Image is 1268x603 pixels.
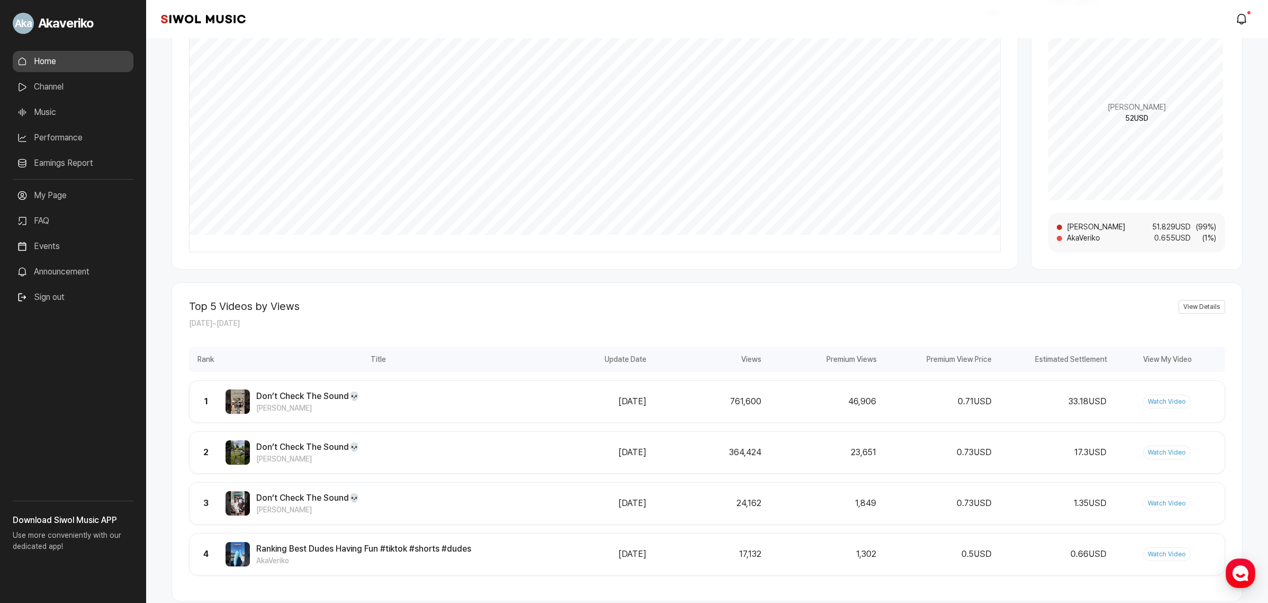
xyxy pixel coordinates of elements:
div: 33.18 USD [998,395,1107,408]
a: View Details [1179,300,1225,314]
div: 0.73 USD [883,497,991,510]
span: 1 [204,396,208,406]
span: [DATE] ~ [DATE] [189,319,240,327]
span: 0.655 USD [1141,233,1191,244]
h3: Download Siwol Music APP [13,514,133,527]
span: [PERSON_NAME] [1108,102,1166,113]
div: Title [222,347,534,372]
a: Watch Video [1143,446,1191,459]
a: Home [3,336,70,362]
div: [DATE] [538,497,646,510]
a: Settings [137,336,203,362]
div: Views [650,347,765,372]
span: AkaVeriko [256,555,471,566]
a: modal.notifications [1232,8,1253,30]
div: Premium Views [765,347,879,372]
div: 0.5 USD [883,548,991,561]
span: [PERSON_NAME] [1066,221,1141,233]
span: AkaVeriko [1066,233,1141,244]
span: [PERSON_NAME] [256,454,359,465]
img: Video Thumbnail Image [226,542,250,566]
div: 364,424 [653,446,761,459]
a: Earnings Report [13,153,133,174]
div: 24,162 [653,497,761,510]
div: 1,849 [768,497,876,510]
a: My Page [13,185,133,206]
a: Home [13,51,133,72]
div: 1,302 [768,548,876,561]
div: 0.71 USD [883,395,991,408]
span: [PERSON_NAME] [256,403,359,414]
a: Announcement [13,261,133,282]
span: 2 [203,447,209,457]
img: Video Thumbnail Image [226,491,250,516]
h2: Top 5 Videos by Views [189,300,300,313]
a: Performance [13,127,133,148]
div: 17.3 USD [998,446,1107,459]
a: Messages [70,336,137,362]
div: 46,906 [768,395,876,408]
div: Rank [189,347,222,372]
a: Music [13,102,133,123]
div: Estimated Settlement [995,347,1110,372]
img: Video Thumbnail Image [226,440,250,465]
p: Use more conveniently with our dedicated app! [13,527,133,561]
a: Go to My Profile [13,8,133,38]
span: 51.829 USD [1141,221,1191,233]
div: 1.35 USD [998,497,1107,510]
span: Akaveriko [38,14,94,33]
span: [PERSON_NAME] [256,504,359,516]
div: 761,600 [653,395,761,408]
div: Premium View Price [880,347,995,372]
a: Watch Video [1143,547,1191,561]
span: ( 99 %) [1191,221,1217,233]
div: 17,132 [653,548,761,561]
span: Don’t Check The Sound💀 [256,492,359,504]
a: Events [13,236,133,257]
span: Messages [88,352,119,361]
div: 0.73 USD [883,446,991,459]
button: Sign out [13,287,69,308]
div: View My Video [1110,347,1225,372]
div: performance [189,347,1225,584]
a: Watch Video [1143,395,1191,409]
div: 23,651 [768,446,876,459]
span: Ranking Best Dudes Having Fun #tiktok #shorts #dudes [256,543,471,555]
span: Settings [157,352,183,360]
a: Channel [13,76,133,97]
span: 3 [203,498,209,508]
div: [DATE] [538,446,646,459]
a: FAQ [13,210,133,232]
span: 52 USD [1125,113,1148,124]
div: [DATE] [538,395,646,408]
span: 4 [203,549,209,559]
span: Don’t Check The Sound💀 [256,390,359,403]
span: Don’t Check The Sound💀 [256,441,359,454]
span: ( 1 %) [1191,233,1217,244]
span: Home [27,352,46,360]
div: [DATE] [538,548,646,561]
img: Video Thumbnail Image [226,389,250,414]
a: Watch Video [1143,496,1191,510]
div: Update Date [534,347,649,372]
div: 0.66 USD [998,548,1107,561]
